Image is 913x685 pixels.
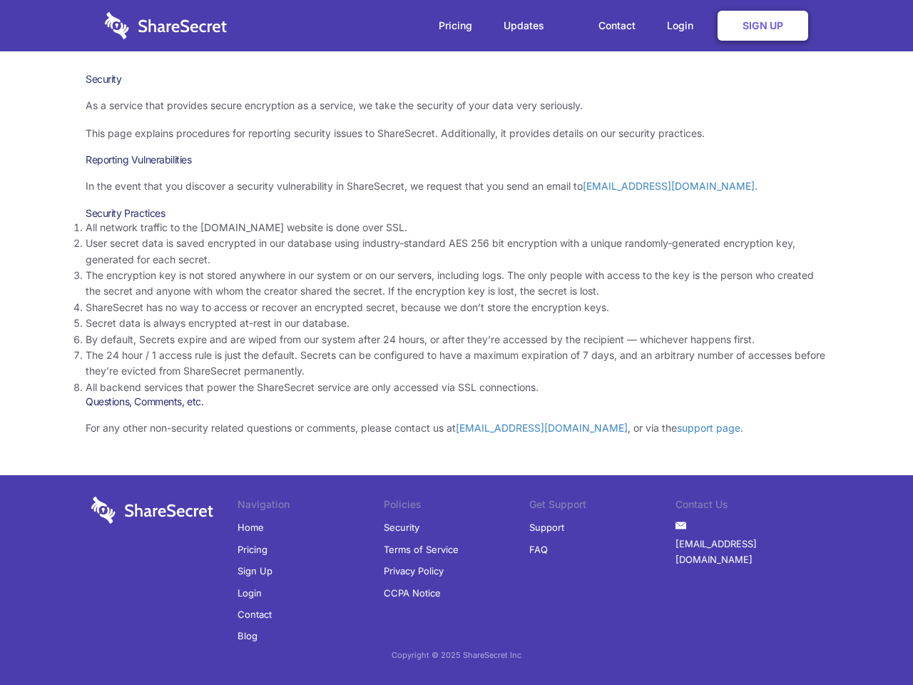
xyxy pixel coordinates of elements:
[529,539,548,560] a: FAQ
[86,126,827,141] p: This page explains procedures for reporting security issues to ShareSecret. Additionally, it prov...
[86,380,827,395] li: All backend services that power the ShareSecret service are only accessed via SSL connections.
[384,517,419,538] a: Security
[529,517,564,538] a: Support
[86,300,827,315] li: ShareSecret has no way to access or recover an encrypted secret, because we don’t store the encry...
[86,153,827,166] h3: Reporting Vulnerabilities
[86,315,827,331] li: Secret data is always encrypted at-rest in our database.
[238,625,257,646] a: Blog
[86,420,827,436] p: For any other non-security related questions or comments, please contact us at , or via the .
[238,497,384,517] li: Navigation
[384,560,444,582] a: Privacy Policy
[675,497,822,517] li: Contact Us
[238,517,264,538] a: Home
[86,178,827,194] p: In the event that you discover a security vulnerability in ShareSecret, we request that you send ...
[384,497,530,517] li: Policies
[653,4,715,48] a: Login
[86,268,827,300] li: The encryption key is not stored anywhere in our system or on our servers, including logs. The on...
[718,11,808,41] a: Sign Up
[384,582,441,604] a: CCPA Notice
[86,332,827,347] li: By default, Secrets expire and are wiped from our system after 24 hours, or after they’re accesse...
[456,422,628,434] a: [EMAIL_ADDRESS][DOMAIN_NAME]
[238,560,272,582] a: Sign Up
[384,539,459,560] a: Terms of Service
[86,207,827,220] h3: Security Practices
[86,73,827,86] h1: Security
[86,98,827,113] p: As a service that provides secure encryption as a service, we take the security of your data very...
[91,497,213,524] img: logo-wordmark-white-trans-d4663122ce5f474addd5e946df7df03e33cb6a1c49d2221995e7729f52c070b2.svg
[529,497,675,517] li: Get Support
[86,347,827,380] li: The 24 hour / 1 access rule is just the default. Secrets can be configured to have a maximum expi...
[677,422,740,434] a: support page
[105,12,227,39] img: logo-wordmark-white-trans-d4663122ce5f474addd5e946df7df03e33cb6a1c49d2221995e7729f52c070b2.svg
[238,582,262,604] a: Login
[86,220,827,235] li: All network traffic to the [DOMAIN_NAME] website is done over SSL.
[86,395,827,408] h3: Questions, Comments, etc.
[583,180,755,192] a: [EMAIL_ADDRESS][DOMAIN_NAME]
[86,235,827,268] li: User secret data is saved encrypted in our database using industry-standard AES 256 bit encryptio...
[675,533,822,571] a: [EMAIL_ADDRESS][DOMAIN_NAME]
[238,539,267,560] a: Pricing
[238,604,272,625] a: Contact
[584,4,650,48] a: Contact
[424,4,486,48] a: Pricing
